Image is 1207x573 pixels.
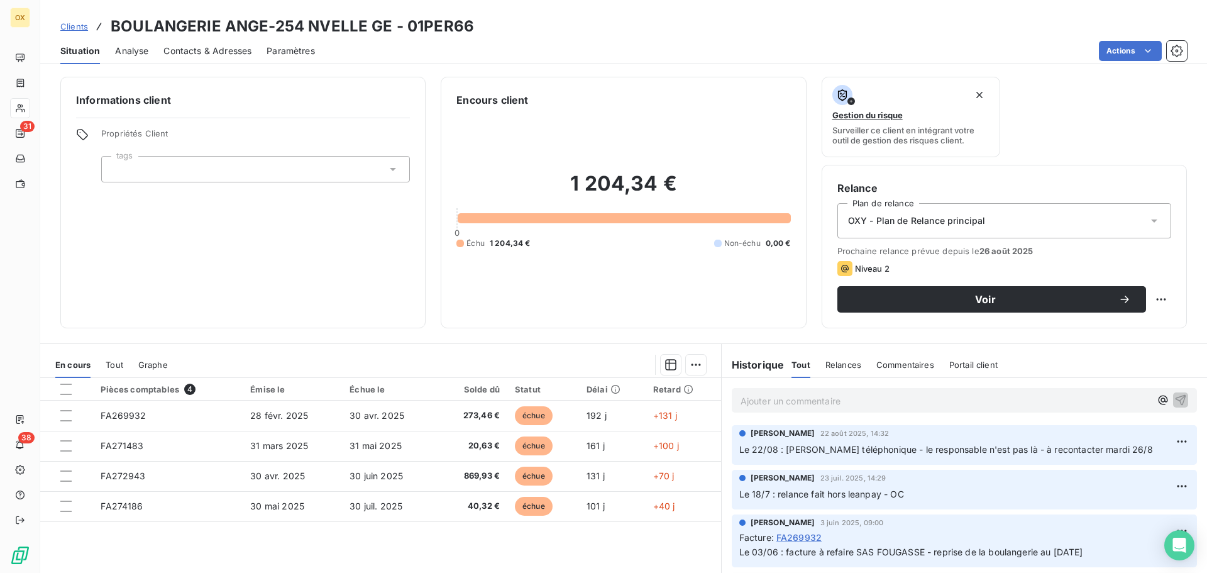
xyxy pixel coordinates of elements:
[653,470,675,481] span: +70 j
[60,20,88,33] a: Clients
[876,360,934,370] span: Commentaires
[587,410,607,421] span: 192 j
[587,440,605,451] span: 161 j
[848,214,986,227] span: OXY - Plan de Relance principal
[587,501,605,511] span: 101 j
[1099,41,1162,61] button: Actions
[515,384,571,394] div: Statut
[101,470,145,481] span: FA272943
[739,444,1153,455] span: Le 22/08 : [PERSON_NAME] téléphonique - le responsable n'est pas là - à recontacter mardi 26/8
[250,410,308,421] span: 28 févr. 2025
[949,360,998,370] span: Portail client
[163,45,251,57] span: Contacts & Adresses
[837,181,1171,196] h6: Relance
[444,384,500,394] div: Solde dû
[350,470,403,481] span: 30 juin 2025
[739,547,1083,557] span: Le 03/06 : facture à refaire SAS FOUGASSE - reprise de la boulangerie au [DATE]
[855,264,890,274] span: Niveau 2
[766,238,791,249] span: 0,00 €
[18,432,35,443] span: 38
[444,470,500,482] span: 869,93 €
[444,409,500,422] span: 273,46 €
[751,428,815,439] span: [PERSON_NAME]
[55,360,91,370] span: En cours
[267,45,315,57] span: Paramètres
[10,545,30,565] img: Logo LeanPay
[822,77,1001,157] button: Gestion du risqueSurveiller ce client en intégrant votre outil de gestion des risques client.
[1164,530,1194,560] div: Open Intercom Messenger
[791,360,810,370] span: Tout
[106,360,123,370] span: Tout
[837,246,1171,256] span: Prochaine relance prévue depuis le
[490,238,531,249] span: 1 204,34 €
[653,410,677,421] span: +131 j
[751,517,815,528] span: [PERSON_NAME]
[739,489,904,499] span: Le 18/7 : relance fait hors leanpay - OC
[825,360,861,370] span: Relances
[832,110,903,120] span: Gestion du risque
[138,360,168,370] span: Graphe
[653,440,679,451] span: +100 j
[587,470,605,481] span: 131 j
[112,164,122,175] input: Ajouter une valeur
[250,470,305,481] span: 30 avr. 2025
[751,472,815,484] span: [PERSON_NAME]
[250,501,304,511] span: 30 mai 2025
[515,437,553,455] span: échue
[724,238,761,249] span: Non-échu
[979,246,1033,256] span: 26 août 2025
[852,294,1118,304] span: Voir
[653,384,714,394] div: Retard
[111,15,474,38] h3: BOULANGERIE ANGE-254 NVELLE GE - 01PER66
[466,238,485,249] span: Échu
[60,21,88,31] span: Clients
[10,8,30,28] div: OX
[444,500,500,513] span: 40,32 €
[739,531,774,544] span: Facture :
[350,501,402,511] span: 30 juil. 2025
[60,45,100,57] span: Situation
[350,384,429,394] div: Échue le
[515,467,553,486] span: échue
[515,406,553,425] span: échue
[653,501,675,511] span: +40 j
[456,171,790,209] h2: 1 204,34 €
[837,286,1146,313] button: Voir
[184,384,196,395] span: 4
[115,45,148,57] span: Analyse
[350,410,404,421] span: 30 avr. 2025
[587,384,638,394] div: Délai
[515,497,553,516] span: échue
[350,440,402,451] span: 31 mai 2025
[250,440,308,451] span: 31 mars 2025
[455,228,460,238] span: 0
[832,125,990,145] span: Surveiller ce client en intégrant votre outil de gestion des risques client.
[820,519,884,526] span: 3 juin 2025, 09:00
[722,357,785,372] h6: Historique
[776,531,822,544] span: FA269932
[444,440,500,452] span: 20,63 €
[101,501,143,511] span: FA274186
[20,121,35,132] span: 31
[820,474,886,482] span: 23 juil. 2025, 14:29
[456,92,528,108] h6: Encours client
[101,440,143,451] span: FA271483
[101,384,235,395] div: Pièces comptables
[76,92,410,108] h6: Informations client
[250,384,334,394] div: Émise le
[101,410,146,421] span: FA269932
[101,128,410,146] span: Propriétés Client
[820,430,890,437] span: 22 août 2025, 14:32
